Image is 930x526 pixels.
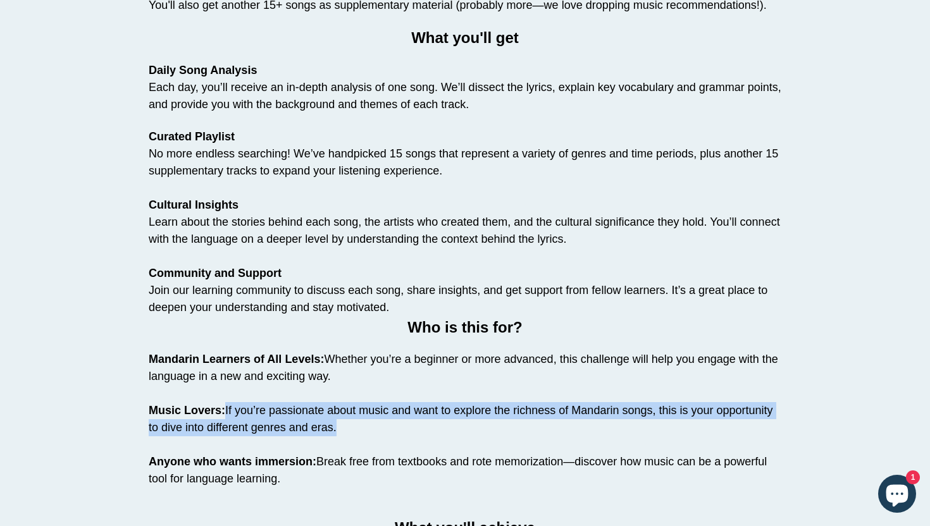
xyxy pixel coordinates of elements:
[874,475,920,516] inbox-online-store-chat: Shopify online store chat
[149,130,235,143] strong: Curated Playlist
[407,319,522,336] span: Who is this for?
[149,455,316,468] strong: Anyone who wants immersion:
[149,404,225,417] strong: Music Lovers:
[149,81,781,111] span: Each day, you’ll receive an in-depth analysis of one song. We’ll dissect the lyrics, explain key ...
[149,267,282,279] strong: Community and Support
[149,216,780,245] span: Learn about the stories behind each song, the artists who created them, and the cultural signific...
[411,29,519,46] span: What you'll get
[149,353,324,365] strong: Mandarin Learners of All Levels:
[149,404,773,434] span: If you’re passionate about music and want to explore the richness of Mandarin songs, this is your...
[149,199,239,211] strong: Cultural Insights
[149,64,257,76] strong: Daily Song Analysis
[149,147,778,177] span: No more endless searching! We’ve handpicked 15 songs that represent a variety of genres and time ...
[149,284,767,314] span: Join our learning community to discuss each song, share insights, and get support from fellow lea...
[149,353,778,382] span: Whether you’re a beginner or more advanced, this challenge will help you engage with the language...
[149,455,767,485] span: Break free from textbooks and rote memorization—discover how music can be a powerful tool for lan...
